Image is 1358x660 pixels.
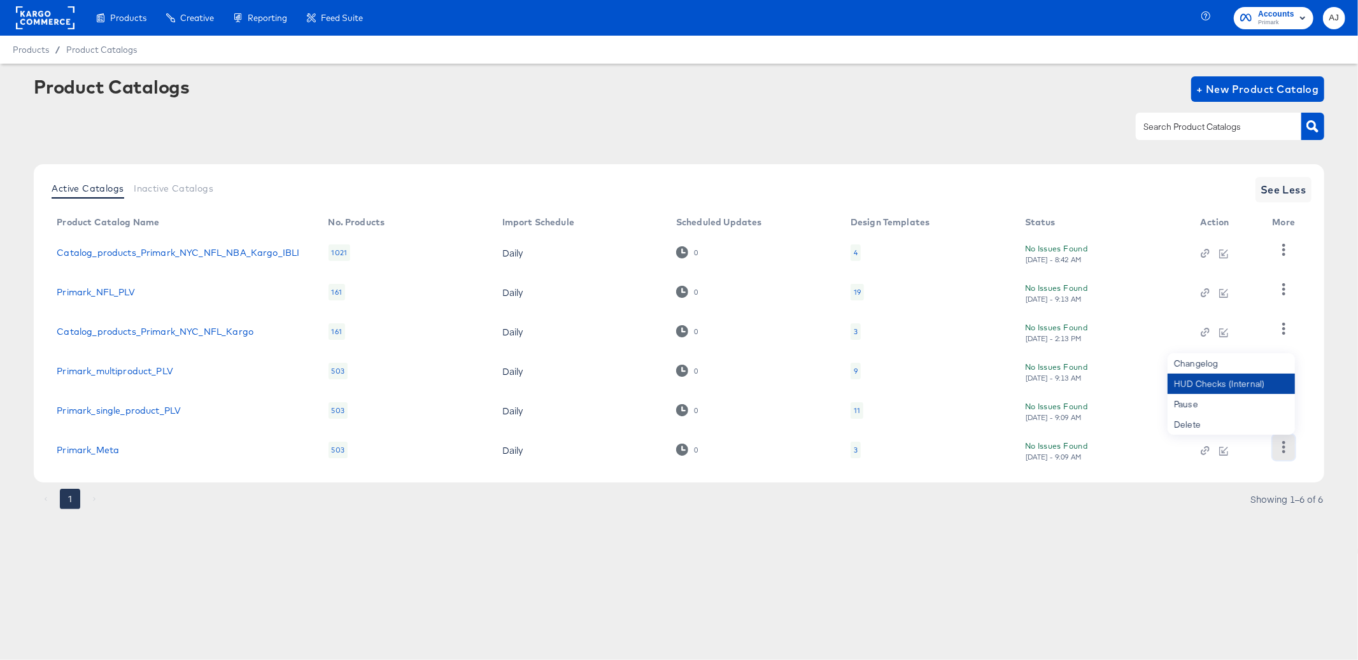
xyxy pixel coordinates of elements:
[57,287,135,297] a: Primark_NFL_PLV
[502,217,574,227] div: Import Schedule
[1258,18,1294,28] span: Primark
[851,284,864,300] div: 19
[1168,414,1295,435] div: Delete
[492,391,666,430] td: Daily
[180,13,214,23] span: Creative
[329,284,345,300] div: 161
[1234,7,1313,29] button: AccountsPrimark
[329,442,348,458] div: 503
[57,445,119,455] a: Primark_Meta
[851,402,863,419] div: 11
[329,402,348,419] div: 503
[854,366,858,376] div: 9
[851,244,861,261] div: 4
[1250,495,1324,503] div: Showing 1–6 of 6
[1168,374,1295,394] div: HUD Checks (Internal)
[1263,213,1311,233] th: More
[1255,177,1312,202] button: See Less
[676,325,698,337] div: 0
[693,367,698,376] div: 0
[854,287,861,297] div: 19
[676,217,762,227] div: Scheduled Updates
[1261,181,1306,199] span: See Less
[693,288,698,297] div: 0
[851,323,861,340] div: 3
[676,365,698,377] div: 0
[1015,213,1191,233] th: Status
[34,489,106,509] nav: pagination navigation
[676,444,698,456] div: 0
[57,366,173,376] a: Primark_multiproduct_PLV
[1191,76,1324,102] button: + New Product Catalog
[321,13,363,23] span: Feed Suite
[49,45,66,55] span: /
[1258,8,1294,21] span: Accounts
[676,246,698,258] div: 0
[492,351,666,391] td: Daily
[329,217,385,227] div: No. Products
[134,183,213,193] span: Inactive Catalogs
[1191,213,1263,233] th: Action
[34,76,189,97] div: Product Catalogs
[693,327,698,336] div: 0
[693,446,698,454] div: 0
[693,248,698,257] div: 0
[851,363,861,379] div: 9
[1168,353,1295,374] div: Changelog
[110,13,146,23] span: Products
[57,217,159,227] div: Product Catalog Name
[492,430,666,470] td: Daily
[676,286,698,298] div: 0
[248,13,287,23] span: Reporting
[60,489,80,509] button: page 1
[851,217,930,227] div: Design Templates
[854,326,858,337] div: 3
[1323,7,1345,29] button: AJ
[1196,80,1319,98] span: + New Product Catalog
[676,404,698,416] div: 0
[329,323,345,340] div: 161
[57,248,299,258] a: Catalog_products_Primark_NYC_NFL_NBA_Kargo_IBLI
[492,233,666,272] td: Daily
[1168,394,1295,414] div: Pause
[854,405,860,416] div: 11
[1141,120,1277,134] input: Search Product Catalogs
[851,442,861,458] div: 3
[329,363,348,379] div: 503
[57,405,181,416] a: Primark_single_product_PLV
[52,183,124,193] span: Active Catalogs
[492,312,666,351] td: Daily
[57,326,253,337] a: Catalog_products_Primark_NYC_NFL_Kargo
[854,445,858,455] div: 3
[66,45,137,55] a: Product Catalogs
[854,248,858,258] div: 4
[329,244,351,261] div: 1021
[13,45,49,55] span: Products
[693,406,698,415] div: 0
[492,272,666,312] td: Daily
[1328,11,1340,25] span: AJ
